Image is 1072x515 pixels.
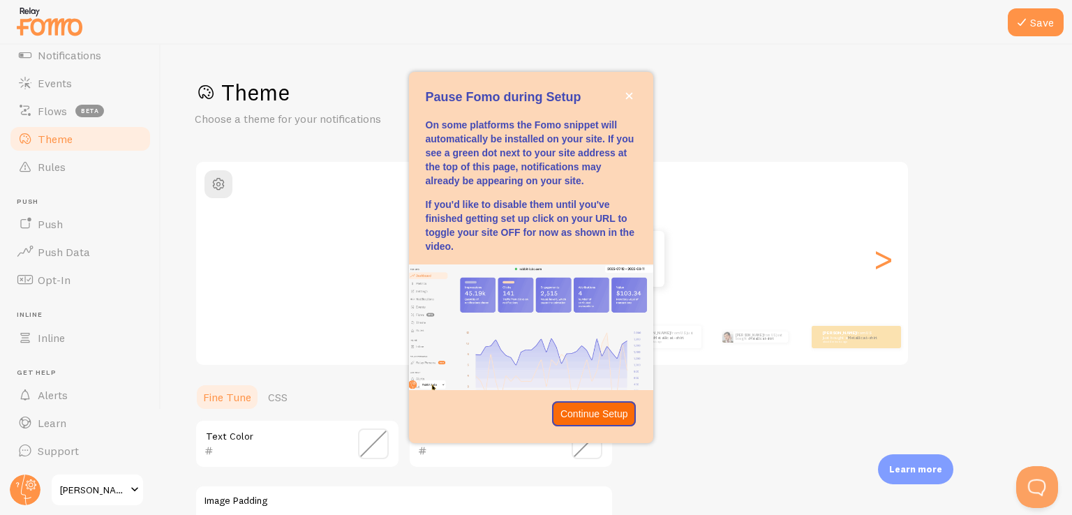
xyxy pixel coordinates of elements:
[195,111,530,127] p: Choose a theme for your notifications
[15,3,84,39] img: fomo-relay-logo-orange.svg
[50,473,144,507] a: [PERSON_NAME]
[8,324,152,352] a: Inline
[38,331,65,345] span: Inline
[38,76,72,90] span: Events
[426,197,636,253] p: If you'd like to disable them until you've finished getting set up click on your URL to toggle yo...
[841,375,1066,466] iframe: Help Scout Beacon - Messages and Notifications
[847,334,877,340] a: Metallica t-shirt
[8,266,152,294] a: Opt-In
[552,401,636,426] button: Continue Setup
[8,210,152,238] a: Push
[8,125,152,153] a: Theme
[637,330,671,336] strong: [PERSON_NAME]
[38,416,66,430] span: Learn
[8,437,152,465] a: Support
[204,495,604,507] label: Image Padding
[38,160,66,174] span: Rules
[17,197,152,207] span: Push
[75,105,104,117] span: beta
[750,336,773,341] a: Metallica t-shirt
[38,217,63,231] span: Push
[8,409,152,437] a: Learn
[622,89,636,103] button: close,
[736,333,764,337] strong: [PERSON_NAME]
[8,381,152,409] a: Alerts
[426,89,636,107] p: Pause Fomo during Setup
[878,454,953,484] div: Learn more
[426,118,636,188] p: On some platforms the Fomo snippet will automatically be installed on your site. If you see a gre...
[260,383,296,411] a: CSS
[637,331,696,343] p: from US just bought a
[823,341,877,343] small: about 4 minutes ago
[38,245,90,259] span: Push Data
[874,209,891,309] div: Next slide
[1016,466,1058,508] iframe: Help Scout Beacon - Open
[38,132,73,146] span: Theme
[8,69,152,97] a: Events
[8,97,152,125] a: Flows beta
[38,48,101,62] span: Notifications
[38,104,67,118] span: Flows
[889,463,942,476] p: Learn more
[637,341,694,343] small: about 4 minutes ago
[722,331,733,343] img: Fomo
[38,388,68,402] span: Alerts
[560,407,628,421] p: Continue Setup
[38,273,70,287] span: Opt-In
[195,78,1038,107] h1: Theme
[17,368,152,378] span: Get Help
[8,41,152,69] a: Notifications
[736,331,782,343] p: from US just bought a
[409,72,653,443] div: Pause Fomo during Setup
[195,383,260,411] a: Fine Tune
[38,444,79,458] span: Support
[8,153,152,181] a: Rules
[654,334,684,340] a: Metallica t-shirt
[17,311,152,320] span: Inline
[8,238,152,266] a: Push Data
[823,331,879,343] p: from US just bought a
[60,482,126,498] span: [PERSON_NAME]
[196,170,908,192] h2: Classic
[823,330,856,336] strong: [PERSON_NAME]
